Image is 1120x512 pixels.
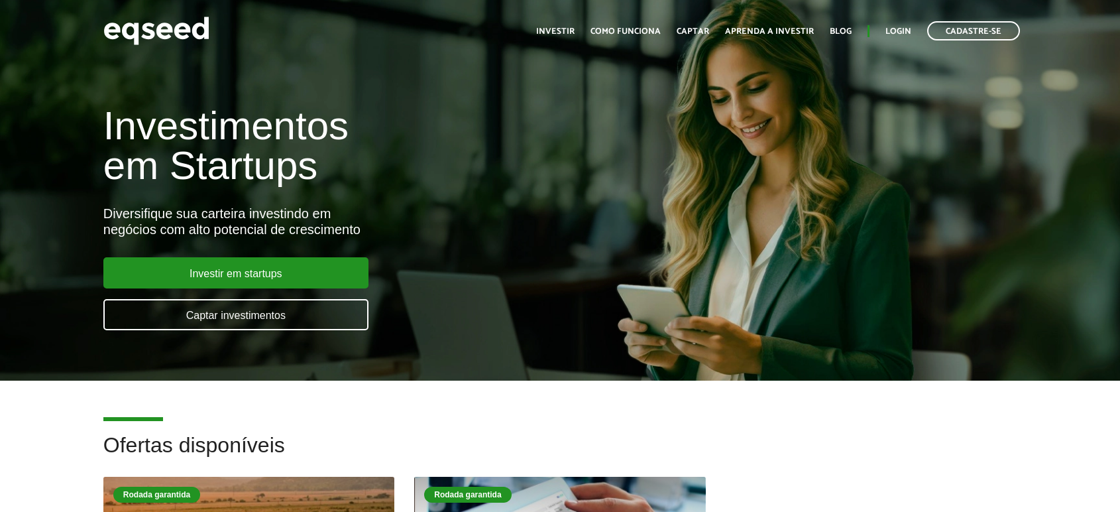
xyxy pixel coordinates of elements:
[424,487,511,503] div: Rodada garantida
[677,27,709,36] a: Captar
[103,13,209,48] img: EqSeed
[590,27,661,36] a: Como funciona
[103,206,644,237] div: Diversifique sua carteira investindo em negócios com alto potencial de crescimento
[830,27,852,36] a: Blog
[103,299,368,330] a: Captar investimentos
[725,27,814,36] a: Aprenda a investir
[885,27,911,36] a: Login
[103,434,1017,477] h2: Ofertas disponíveis
[103,257,368,288] a: Investir em startups
[927,21,1020,40] a: Cadastre-se
[113,487,200,503] div: Rodada garantida
[536,27,575,36] a: Investir
[103,106,644,186] h1: Investimentos em Startups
